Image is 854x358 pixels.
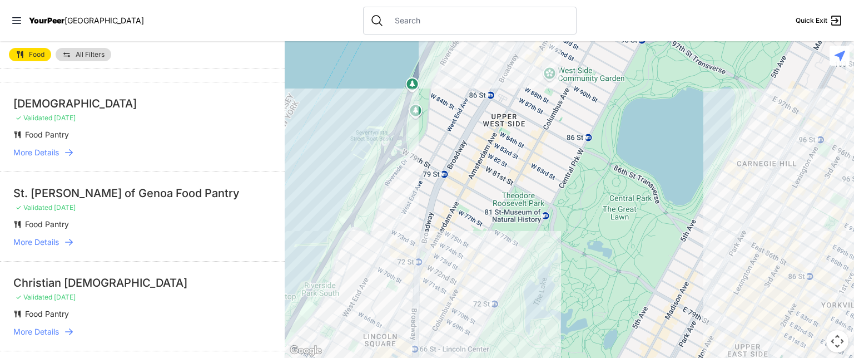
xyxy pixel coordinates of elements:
span: [DATE] [54,114,76,122]
a: More Details [13,326,271,337]
span: ✓ Validated [16,114,52,122]
a: More Details [13,147,271,158]
a: Quick Exit [796,14,843,27]
span: More Details [13,147,59,158]
span: ✓ Validated [16,293,52,301]
a: Open this area in Google Maps (opens a new window) [287,344,324,358]
span: [GEOGRAPHIC_DATA] [64,16,144,25]
span: [DATE] [54,203,76,212]
img: Google [287,344,324,358]
span: More Details [13,237,59,248]
button: Map camera controls [826,330,848,352]
a: Food [9,48,51,61]
span: [DATE] [54,293,76,301]
span: Quick Exit [796,16,827,25]
input: Search [388,15,569,26]
div: [DEMOGRAPHIC_DATA] [13,96,271,111]
div: Christian [DEMOGRAPHIC_DATA] [13,275,271,291]
a: YourPeer[GEOGRAPHIC_DATA] [29,17,144,24]
span: YourPeer [29,16,64,25]
span: ✓ Validated [16,203,52,212]
span: Food Pantry [25,130,69,139]
div: St. [PERSON_NAME] of Genoa Food Pantry [13,185,271,201]
a: More Details [13,237,271,248]
span: More Details [13,326,59,337]
span: Food Pantry [25,219,69,229]
a: All Filters [56,48,111,61]
span: Food Pantry [25,309,69,318]
span: All Filters [76,51,105,58]
span: Food [29,51,44,58]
